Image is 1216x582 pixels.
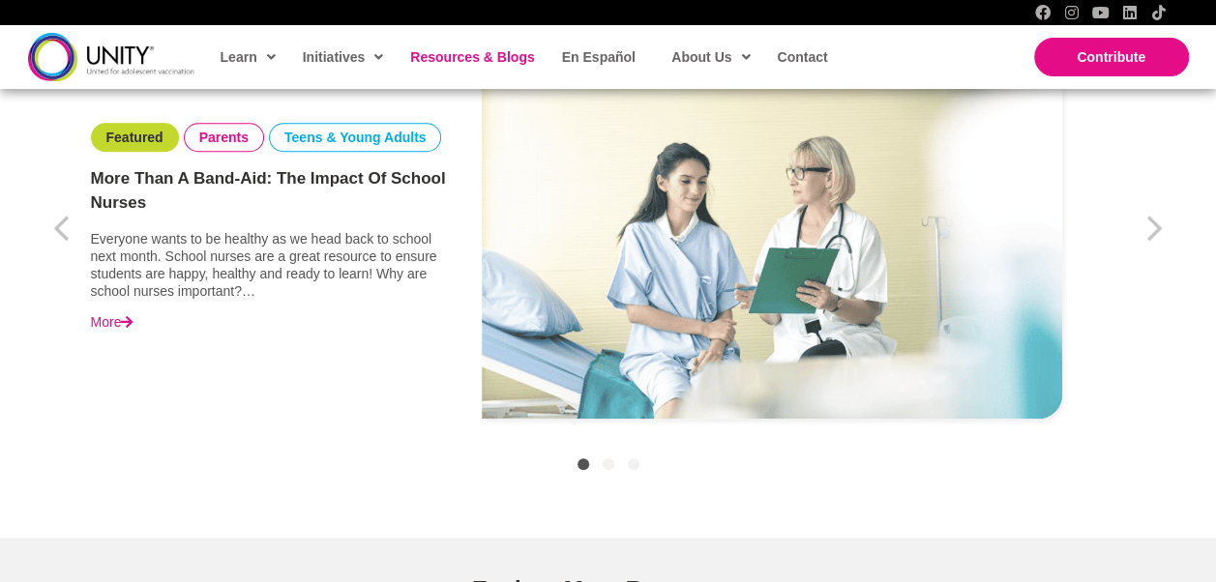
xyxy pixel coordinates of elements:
span: Contribute [1077,49,1145,65]
a: More Than a Band-Aid: The Impact of School Nurses [91,166,449,216]
img: Screen-Shot-2024-01-08-at-10.05.14-AM.png [482,33,1062,418]
a: Contribute [1034,38,1189,76]
a: Teens & Young Adults [284,129,427,146]
a: More [91,313,133,331]
span: Initiatives [303,43,384,72]
span: About Us [671,43,750,72]
a: Resources & Blogs [400,35,542,79]
a: Instagram [1064,5,1080,20]
a: About Us [662,35,757,79]
p: Everyone wants to be healthy as we head back to school next month. School nurses are a great reso... [91,230,449,301]
img: unity-logo-dark [28,33,194,80]
a: YouTube [1093,5,1109,20]
a: Facebook [1035,5,1051,20]
span: En Español [562,49,636,65]
span: Resources & Blogs [410,49,534,65]
span: Contact [777,49,827,65]
a: Featured [106,129,163,146]
a: LinkedIn [1122,5,1138,20]
span: Learn [221,43,276,72]
a: En Español [552,35,643,79]
a: TikTok [1151,5,1167,20]
a: Parents [199,129,249,146]
a: Contact [767,35,835,79]
div: Item 1 of 3 [47,9,1170,444]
